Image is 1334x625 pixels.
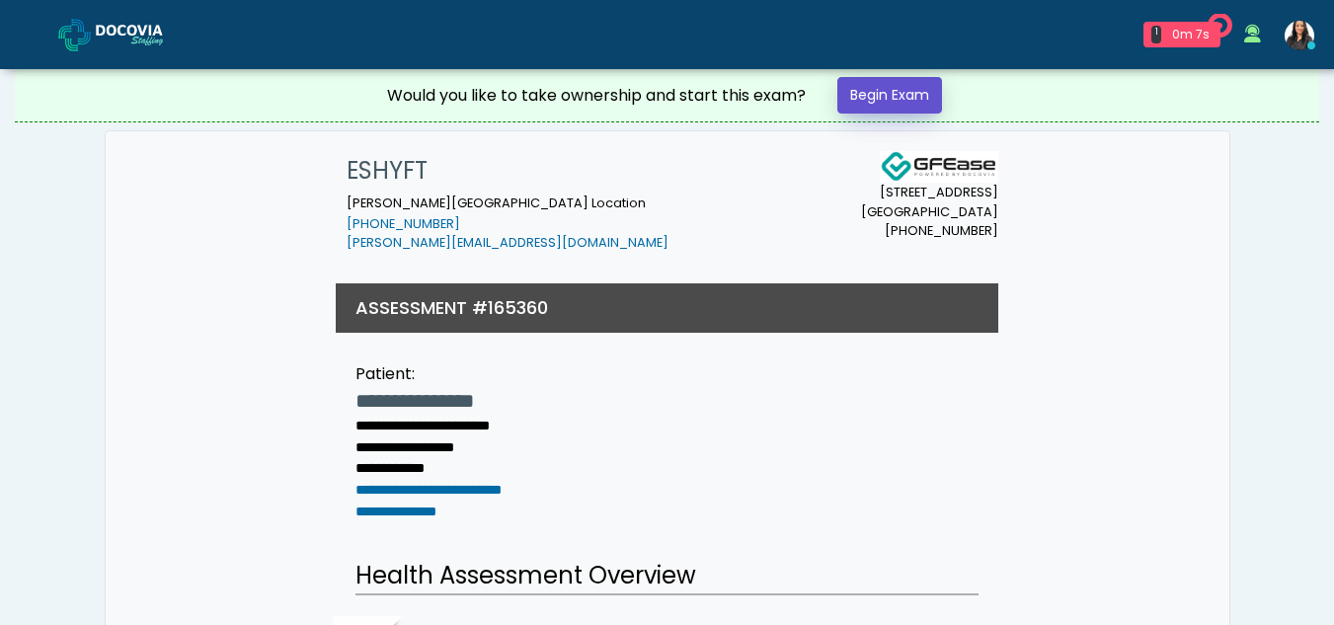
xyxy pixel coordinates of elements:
[880,151,998,183] img: Docovia Staffing Logo
[355,362,564,386] div: Patient:
[355,558,979,595] h2: Health Assessment Overview
[861,183,998,240] small: [STREET_ADDRESS] [GEOGRAPHIC_DATA] [PHONE_NUMBER]
[387,84,806,108] div: Would you like to take ownership and start this exam?
[347,234,668,251] a: [PERSON_NAME][EMAIL_ADDRESS][DOMAIN_NAME]
[1132,14,1232,55] a: 1 0m 7s
[96,25,195,44] img: Docovia
[1151,26,1161,43] div: 1
[347,151,668,191] h1: ESHYFT
[58,2,195,66] a: Docovia
[1285,21,1314,50] img: Viral Patel
[347,195,668,252] small: [PERSON_NAME][GEOGRAPHIC_DATA] Location
[16,8,75,67] button: Open LiveChat chat widget
[58,19,91,51] img: Docovia
[837,77,942,114] a: Begin Exam
[355,295,548,320] h3: ASSESSMENT #165360
[347,215,460,232] a: [PHONE_NUMBER]
[1169,26,1213,43] div: 0m 7s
